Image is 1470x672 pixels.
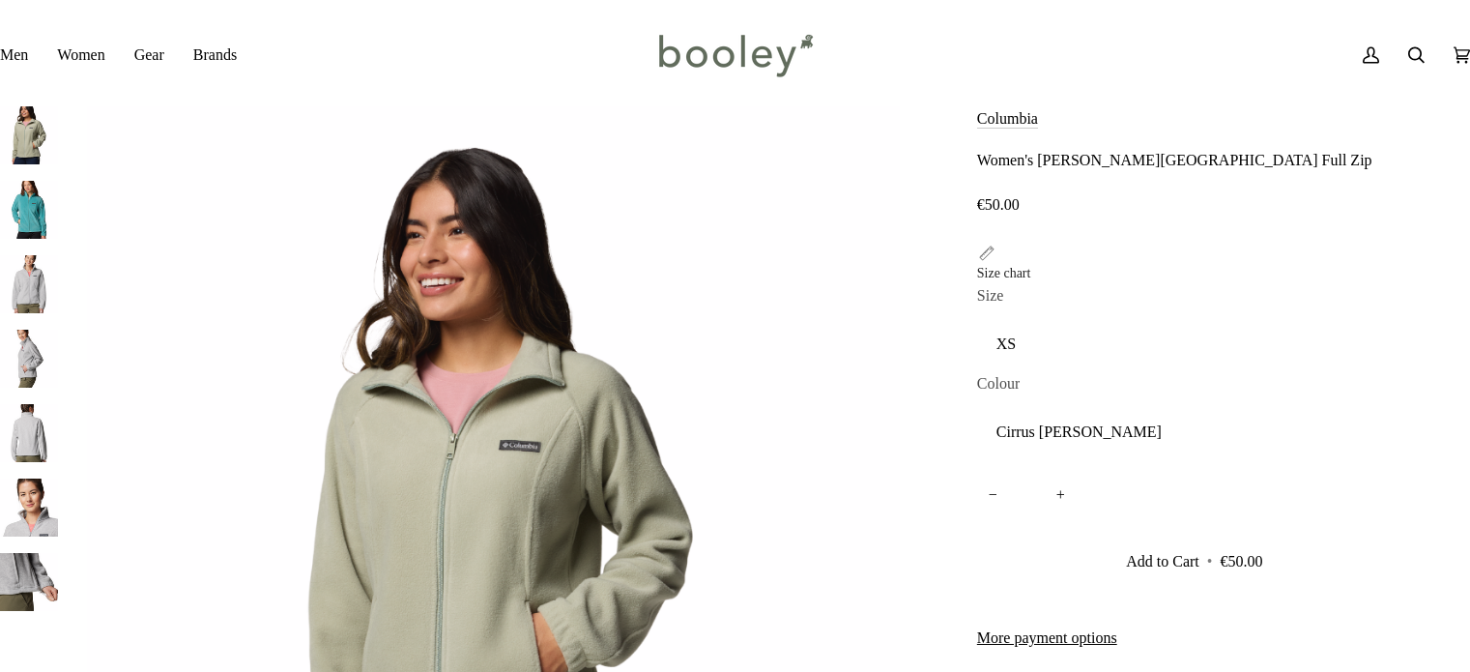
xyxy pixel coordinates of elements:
a: Columbia [977,110,1038,127]
a: Women [43,27,119,83]
span: Gear [134,44,164,67]
a: Brands [179,27,251,83]
span: Colour [977,372,1020,395]
span: Brands [193,44,237,67]
span: Women [57,44,104,67]
div: Size chart [977,263,1031,283]
h1: Women's [PERSON_NAME][GEOGRAPHIC_DATA] Full Zip [977,151,1372,170]
span: €50.00 [1220,553,1262,570]
input: Quantity [977,474,1077,517]
img: Booley [650,27,820,83]
button: Cirrus [PERSON_NAME] [977,409,1412,456]
button: − [977,474,1009,517]
button: + [1045,474,1077,517]
button: XS [977,321,1412,368]
a: Gear [120,27,179,83]
span: Add to Cart [1126,553,1199,570]
span: • [1203,553,1217,570]
a: More payment options [977,627,1412,650]
span: €50.00 [977,196,1020,213]
button: Add to Cart • €50.00 [977,536,1412,588]
span: Size [977,284,1004,307]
